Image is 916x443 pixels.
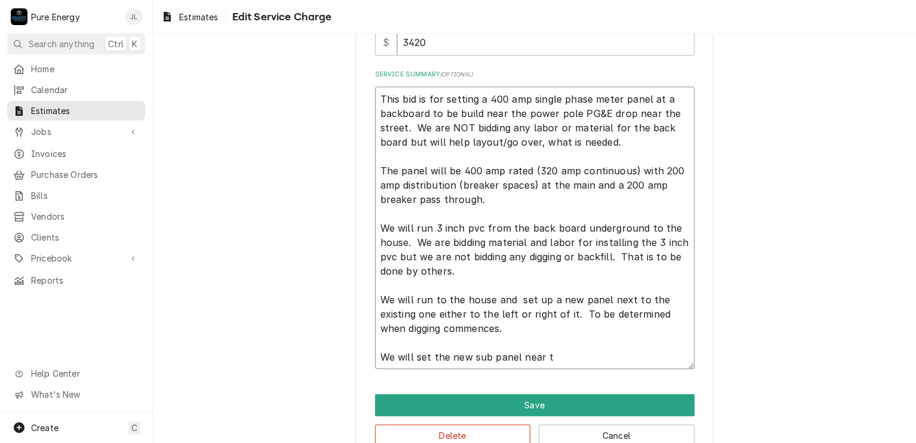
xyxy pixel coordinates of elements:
[7,144,145,164] a: Invoices
[31,367,138,380] span: Help Center
[31,252,121,264] span: Pricebook
[31,84,139,96] span: Calendar
[7,33,145,54] button: Search anythingCtrlK
[31,104,139,117] span: Estimates
[375,70,694,79] label: Service Summary
[375,13,694,55] div: [object Object]
[7,207,145,226] a: Vendors
[131,422,137,434] span: C
[7,384,145,404] a: Go to What's New
[31,423,59,433] span: Create
[7,186,145,205] a: Bills
[31,189,139,202] span: Bills
[440,71,474,78] span: ( optional )
[7,80,145,100] a: Calendar
[31,388,138,401] span: What's New
[375,394,694,416] div: Button Group Row
[31,11,80,23] div: Pure Energy
[375,70,694,369] div: Service Summary
[7,101,145,121] a: Estimates
[31,168,139,181] span: Purchase Orders
[132,38,137,50] span: K
[31,147,139,160] span: Invoices
[29,38,94,50] span: Search anything
[7,364,145,383] a: Go to Help Center
[11,8,27,25] div: Pure Energy's Avatar
[7,122,145,141] a: Go to Jobs
[125,8,142,25] div: James Linnenkamp's Avatar
[125,8,142,25] div: JL
[7,270,145,290] a: Reports
[228,9,331,25] span: Edit Service Charge
[7,59,145,79] a: Home
[108,38,124,50] span: Ctrl
[179,11,218,23] span: Estimates
[156,7,223,27] a: Estimates
[31,125,121,138] span: Jobs
[7,165,145,184] a: Purchase Orders
[375,87,694,370] textarea: This bid is for setting a 400 amp single phase meter panel at a backboard to be build near the po...
[11,8,27,25] div: P
[375,29,397,56] div: $
[7,227,145,247] a: Clients
[31,63,139,75] span: Home
[31,210,139,223] span: Vendors
[7,248,145,268] a: Go to Pricebook
[375,394,694,416] button: Save
[31,274,139,287] span: Reports
[31,231,139,244] span: Clients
